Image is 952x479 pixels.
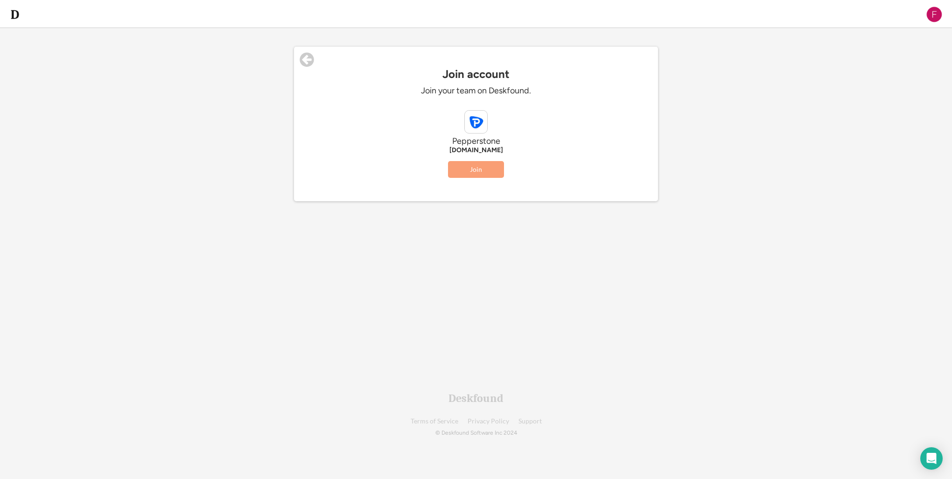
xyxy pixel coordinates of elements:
[518,418,542,425] a: Support
[448,161,504,178] button: Join
[336,136,616,147] div: Pepperstone
[926,6,943,23] img: F.png
[336,85,616,96] div: Join your team on Deskfound.
[465,111,487,133] img: pepperstone.com
[9,9,21,20] img: d-whitebg.png
[411,418,458,425] a: Terms of Service
[468,418,509,425] a: Privacy Policy
[294,68,658,81] div: Join account
[448,393,504,404] div: Deskfound
[920,447,943,470] div: Open Intercom Messenger
[336,147,616,154] div: [DOMAIN_NAME]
